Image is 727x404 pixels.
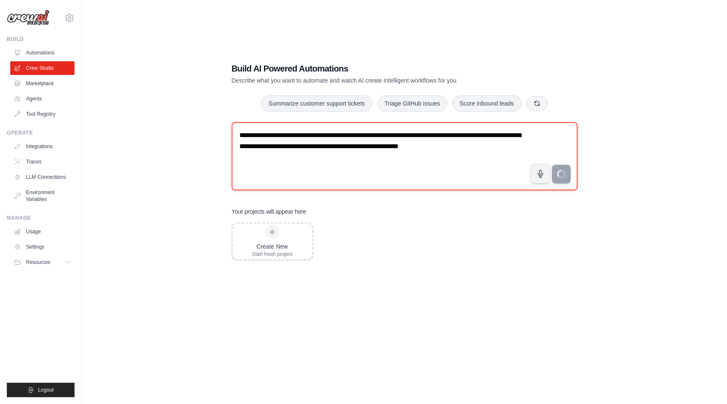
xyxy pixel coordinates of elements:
[684,363,727,404] iframe: Chat Widget
[10,140,75,153] a: Integrations
[10,186,75,206] a: Environment Variables
[10,255,75,269] button: Resources
[10,240,75,254] a: Settings
[452,95,521,112] button: Score inbound leads
[7,129,75,136] div: Operate
[7,215,75,221] div: Manage
[531,164,550,183] button: Click to speak your automation idea
[252,251,293,258] div: Start fresh project
[377,95,447,112] button: Triage GitHub issues
[252,242,293,251] div: Create New
[10,170,75,184] a: LLM Connections
[526,96,548,111] button: Get new suggestions
[38,387,54,393] span: Logout
[10,46,75,60] a: Automations
[7,383,75,397] button: Logout
[232,207,307,216] h3: Your projects will appear here
[10,92,75,106] a: Agents
[7,10,49,26] img: Logo
[7,36,75,43] div: Build
[261,95,372,112] button: Summarize customer support tickets
[10,77,75,90] a: Marketplace
[232,63,518,74] h1: Build AI Powered Automations
[10,155,75,169] a: Traces
[10,107,75,121] a: Tool Registry
[10,61,75,75] a: Crew Studio
[232,76,518,85] p: Describe what you want to automate and watch AI create intelligent workflows for you
[26,259,50,266] span: Resources
[10,225,75,238] a: Usage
